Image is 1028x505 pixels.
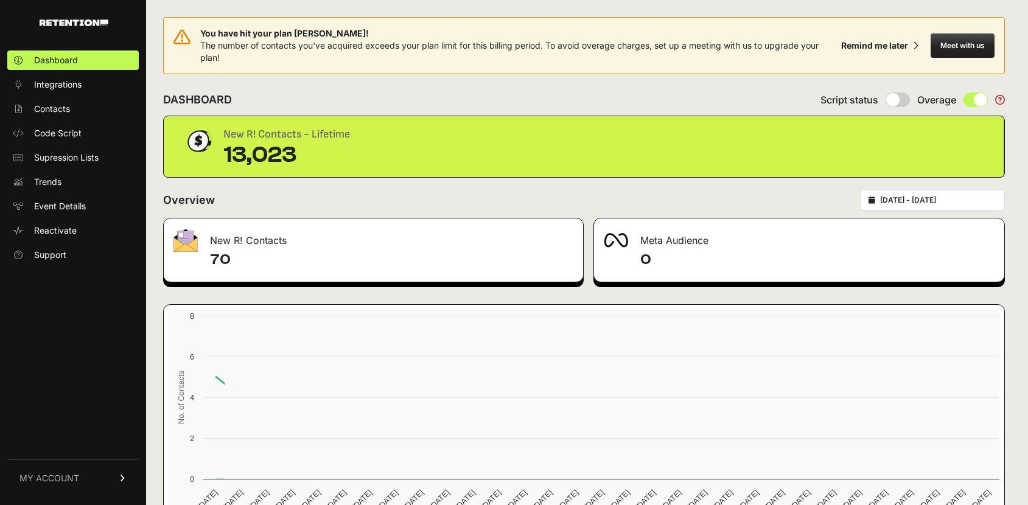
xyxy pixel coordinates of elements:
[820,92,878,107] span: Script status
[7,459,139,496] a: MY ACCOUNT
[917,92,956,107] span: Overage
[210,250,573,270] h4: 70
[173,229,198,252] img: fa-envelope-19ae18322b30453b285274b1b8af3d052b27d846a4fbe8435d1a52b978f639a2.png
[594,218,1005,255] div: Meta Audience
[163,192,215,209] h2: Overview
[604,233,628,248] img: fa-meta-2f981b61bb99beabf952f7030308934f19ce035c18b003e963880cc3fabeebb7.png
[190,393,194,402] text: 4
[34,176,61,188] span: Trends
[7,245,139,265] a: Support
[34,225,77,237] span: Reactivate
[200,40,819,63] span: The number of contacts you've acquired exceeds your plan limit for this billing period. To avoid ...
[34,127,82,139] span: Code Script
[40,19,108,26] img: Retention.com
[163,91,232,108] h2: DASHBOARD
[7,75,139,94] a: Integrations
[841,40,908,52] div: Remind me later
[223,126,350,143] div: New R! Contacts - Lifetime
[7,172,139,192] a: Trends
[190,312,194,321] text: 8
[34,151,99,164] span: Supression Lists
[34,200,86,212] span: Event Details
[177,371,186,424] text: No. of Contacts
[7,124,139,143] a: Code Script
[34,78,82,91] span: Integrations
[7,50,139,70] a: Dashboard
[190,475,194,484] text: 0
[200,27,836,40] span: You have hit your plan [PERSON_NAME]!
[190,434,194,443] text: 2
[7,197,139,216] a: Event Details
[223,143,350,167] div: 13,023
[836,35,923,57] button: Remind me later
[34,54,78,66] span: Dashboard
[640,250,995,270] h4: 0
[164,218,583,255] div: New R! Contacts
[7,148,139,167] a: Supression Lists
[34,103,70,115] span: Contacts
[7,221,139,240] a: Reactivate
[931,33,995,58] button: Meet with us
[34,249,66,261] span: Support
[190,352,194,361] text: 6
[7,99,139,119] a: Contacts
[19,472,79,484] span: MY ACCOUNT
[183,126,214,156] img: dollar-coin-05c43ed7efb7bc0c12610022525b4bbbb207c7efeef5aecc26f025e68dcafac9.png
